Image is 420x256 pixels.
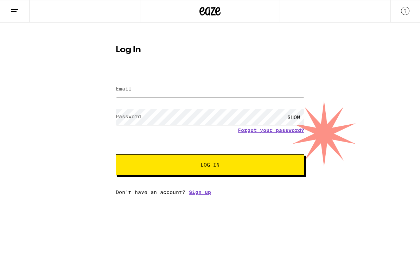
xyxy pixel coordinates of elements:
[116,114,141,119] label: Password
[116,46,304,54] h1: Log In
[201,162,219,167] span: Log In
[283,109,304,125] div: SHOW
[116,189,304,195] div: Don't have an account?
[189,189,211,195] a: Sign up
[116,86,132,92] label: Email
[238,127,304,133] a: Forgot your password?
[116,154,304,175] button: Log In
[116,81,304,97] input: Email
